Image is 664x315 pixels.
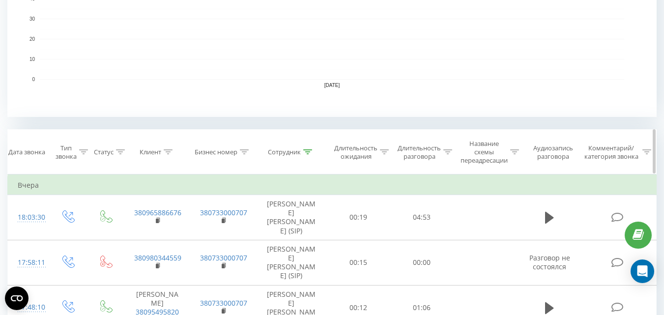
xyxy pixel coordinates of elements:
[195,148,237,156] div: Бизнес номер
[256,240,327,285] td: [PERSON_NAME] [PERSON_NAME] (SIP)
[327,195,390,240] td: 00:19
[94,148,114,156] div: Статус
[8,175,657,195] td: Вчера
[140,148,161,156] div: Клиент
[29,36,35,42] text: 20
[461,140,508,165] div: Название схемы переадресации
[529,253,570,271] span: Разговор не состоялся
[18,208,38,227] div: 18:03:30
[631,259,654,283] div: Open Intercom Messenger
[134,253,181,262] a: 380980344559
[8,148,45,156] div: Дата звонка
[324,83,340,88] text: [DATE]
[398,144,441,161] div: Длительность разговора
[582,144,640,161] div: Комментарий/категория звонка
[32,77,35,82] text: 0
[390,240,454,285] td: 00:00
[268,148,301,156] div: Сотрудник
[334,144,377,161] div: Длительность ожидания
[18,253,38,272] div: 17:58:11
[29,16,35,22] text: 30
[29,57,35,62] text: 10
[327,240,390,285] td: 00:15
[256,195,327,240] td: [PERSON_NAME] [PERSON_NAME] (SIP)
[5,286,29,310] button: Open CMP widget
[390,195,454,240] td: 04:53
[528,144,578,161] div: Аудиозапись разговора
[134,208,181,217] a: 380965886676
[56,144,77,161] div: Тип звонка
[200,253,247,262] a: 380733000707
[200,298,247,308] a: 380733000707
[200,208,247,217] a: 380733000707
